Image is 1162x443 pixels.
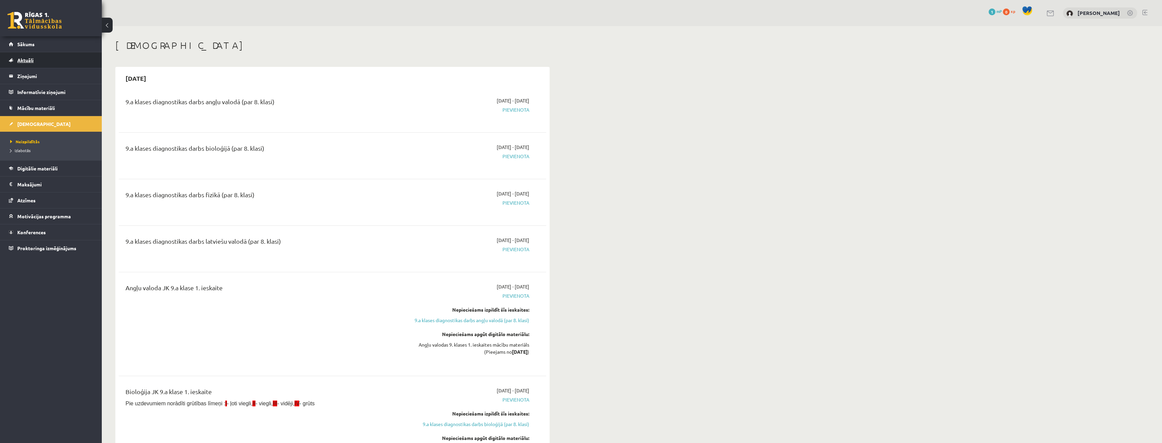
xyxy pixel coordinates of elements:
[119,70,153,86] h2: [DATE]
[126,190,391,203] div: 9.a klases diagnostikas darbs fizikā (par 8. klasi)
[401,292,529,299] span: Pievienota
[401,341,529,355] div: Angļu valodas 9. klases 1. ieskaites mācību materiāls (Pieejams no )
[401,199,529,206] span: Pievienota
[989,8,1002,14] a: 1 mP
[9,240,93,256] a: Proktoringa izmēģinājums
[126,97,391,110] div: 9.a klases diagnostikas darbs angļu valodā (par 8. klasi)
[1003,8,1010,15] span: 0
[252,401,255,406] span: II
[17,68,93,84] legend: Ziņojumi
[126,387,391,400] div: Bioloģija JK 9.a klase 1. ieskaite
[126,283,391,296] div: Angļu valoda JK 9.a klase 1. ieskaite
[497,237,529,244] span: [DATE] - [DATE]
[9,84,93,100] a: Informatīvie ziņojumi
[17,57,34,63] span: Aktuāli
[273,401,277,406] span: III
[9,224,93,240] a: Konferences
[9,161,93,176] a: Digitālie materiāli
[9,177,93,192] a: Maksājumi
[17,213,71,219] span: Motivācijas programma
[401,396,529,403] span: Pievienota
[401,410,529,417] div: Nepieciešams izpildīt šīs ieskaites:
[9,36,93,52] a: Sākums
[9,68,93,84] a: Ziņojumi
[497,190,529,197] span: [DATE] - [DATE]
[497,97,529,104] span: [DATE] - [DATE]
[497,387,529,394] span: [DATE] - [DATE]
[17,105,55,111] span: Mācību materiāli
[10,148,31,153] span: Izlabotās
[9,116,93,132] a: [DEMOGRAPHIC_DATA]
[17,245,76,251] span: Proktoringa izmēģinājums
[10,139,40,144] span: Neizpildītās
[996,8,1002,14] span: mP
[126,237,391,249] div: 9.a klases diagnostikas darbs latviešu valodā (par 8. klasi)
[7,12,62,29] a: Rīgas 1. Tālmācības vidusskola
[401,106,529,113] span: Pievienota
[17,197,36,203] span: Atzīmes
[989,8,995,15] span: 1
[401,421,529,428] a: 9.a klases diagnostikas darbs bioloģijā (par 8. klasi)
[225,401,227,406] span: I
[17,177,93,192] legend: Maksājumi
[17,121,71,127] span: [DEMOGRAPHIC_DATA]
[497,144,529,151] span: [DATE] - [DATE]
[294,401,299,406] span: IV
[401,153,529,160] span: Pievienota
[126,144,391,156] div: 9.a klases diagnostikas darbs bioloģijā (par 8. klasi)
[17,165,58,171] span: Digitālie materiāli
[512,349,528,355] strong: [DATE]
[9,208,93,224] a: Motivācijas programma
[497,283,529,290] span: [DATE] - [DATE]
[9,192,93,208] a: Atzīmes
[17,229,46,235] span: Konferences
[1011,8,1015,14] span: xp
[401,306,529,313] div: Nepieciešams izpildīt šīs ieskaites:
[17,41,35,47] span: Sākums
[401,435,529,442] div: Nepieciešams apgūt digitālo materiālu:
[401,246,529,253] span: Pievienota
[10,147,95,153] a: Izlabotās
[1066,10,1073,17] img: Miks Bubis
[126,401,315,406] span: Pie uzdevumiem norādīti grūtības līmeņi : - ļoti viegli, - viegli, - vidēji, - grūts
[9,100,93,116] a: Mācību materiāli
[17,84,93,100] legend: Informatīvie ziņojumi
[1003,8,1018,14] a: 0 xp
[10,139,95,145] a: Neizpildītās
[401,331,529,338] div: Nepieciešams apgūt digitālo materiālu:
[9,52,93,68] a: Aktuāli
[401,317,529,324] a: 9.a klases diagnostikas darbs angļu valodā (par 8. klasi)
[115,40,550,51] h1: [DEMOGRAPHIC_DATA]
[1078,10,1120,16] a: [PERSON_NAME]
